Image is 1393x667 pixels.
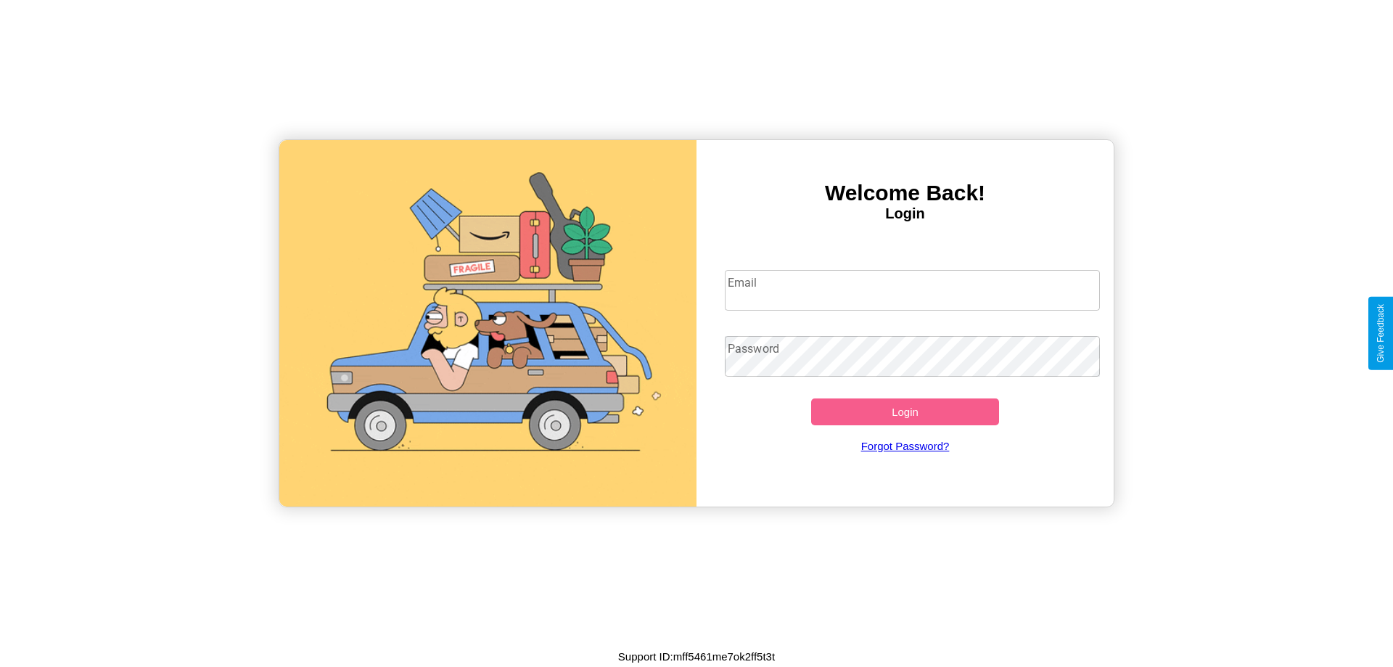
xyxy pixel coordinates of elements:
[279,140,696,507] img: gif
[718,425,1093,467] a: Forgot Password?
[696,205,1114,222] h4: Login
[696,181,1114,205] h3: Welcome Back!
[1376,304,1386,363] div: Give Feedback
[618,647,775,666] p: Support ID: mff5461me7ok2ff5t3t
[811,398,999,425] button: Login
